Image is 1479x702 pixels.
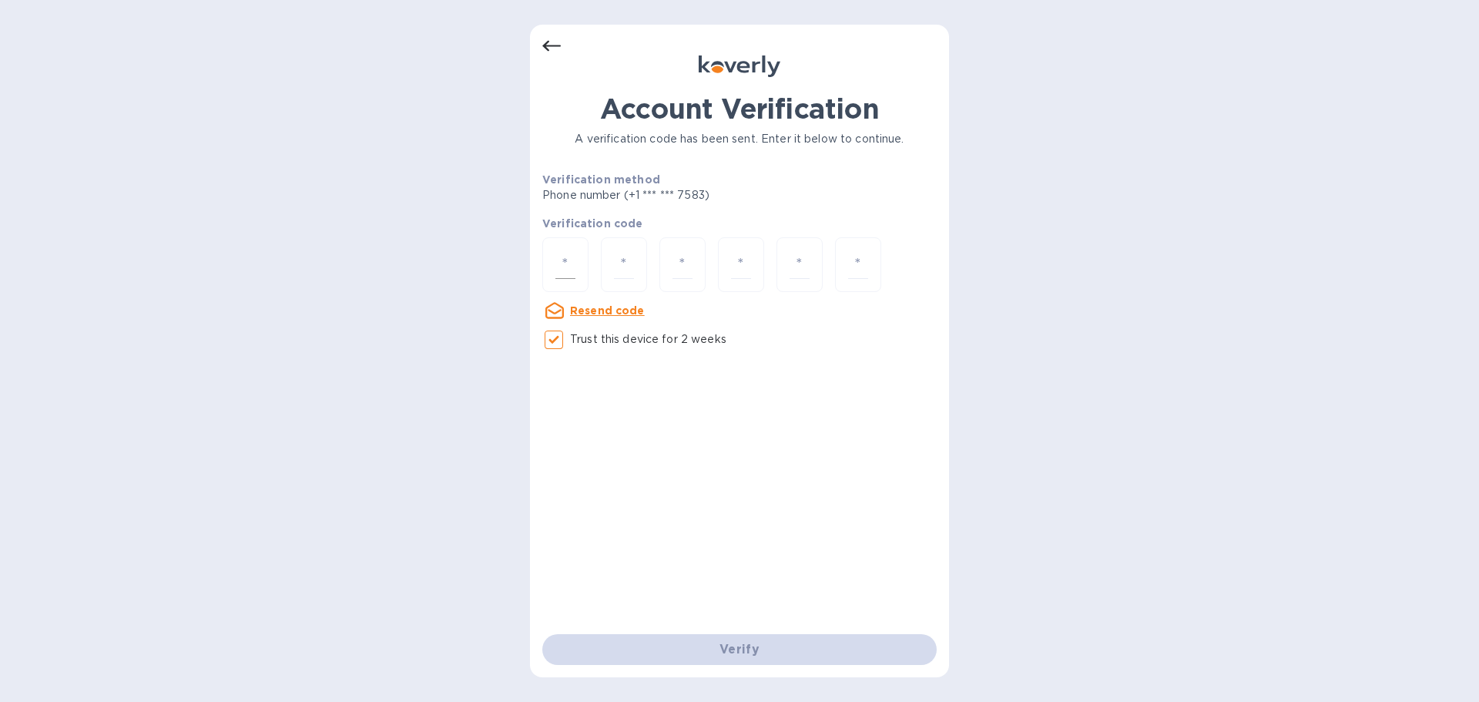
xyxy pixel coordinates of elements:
h1: Account Verification [542,92,937,125]
p: Phone number (+1 *** *** 7583) [542,187,827,203]
b: Verification method [542,173,660,186]
u: Resend code [570,304,645,317]
p: A verification code has been sent. Enter it below to continue. [542,131,937,147]
p: Verification code [542,216,937,231]
p: Trust this device for 2 weeks [570,331,726,348]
